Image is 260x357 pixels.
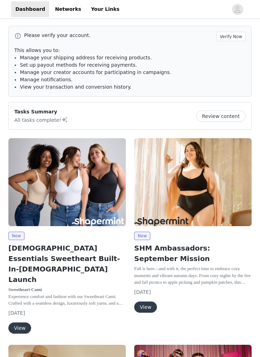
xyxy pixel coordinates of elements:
[14,116,68,124] p: All tasks complete!
[24,32,214,39] p: Please verify your account.
[8,310,25,316] span: [DATE]
[8,326,31,331] a: View
[134,138,252,226] img: Shapermint
[8,232,24,240] span: New
[8,294,123,333] span: Experience comfort and fashion with our Sweetheart Cami. Crafted with a seamless design, luxuriou...
[134,266,251,326] span: Fall is here—and with it, the perfect time to embrace cozy moments and vibrant autumn days. From ...
[8,138,126,226] img: Shapermint
[134,243,252,264] h2: SHM Ambassadors: September Mission
[8,243,126,285] h2: [DEMOGRAPHIC_DATA] Essentials Sweetheart Built-In-[DEMOGRAPHIC_DATA] Launch
[87,1,124,17] a: Your Links
[134,305,157,310] a: View
[14,108,68,116] p: Tasks Summary
[20,62,137,68] span: Set up payout methods for receiving payments.
[134,289,151,295] span: [DATE]
[20,69,171,75] span: Manage your creator accounts for participating in campaigns.
[20,84,131,90] span: View your transaction and conversion history.
[14,47,246,54] p: This allows you to:
[216,32,246,41] button: Verify Now
[196,111,246,122] button: Review content
[234,4,241,15] div: avatar
[134,232,150,240] span: New
[8,287,42,292] strong: Sweetheart Cami
[11,1,49,17] a: Dashboard
[51,1,85,17] a: Networks
[20,77,73,82] span: Manage notifications.
[134,302,157,313] button: View
[8,322,31,334] button: View
[20,55,152,60] span: Manage your shipping address for receiving products.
